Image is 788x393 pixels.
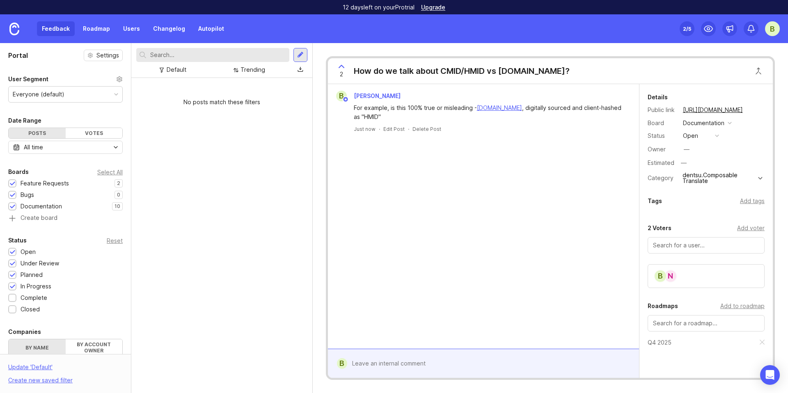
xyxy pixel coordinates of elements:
button: B [765,21,780,36]
div: Add tags [740,196,765,206]
div: Delete Post [412,126,441,133]
svg: toggle icon [109,144,122,151]
div: Default [167,65,186,74]
div: Edit Post [383,126,405,133]
div: — [684,145,689,154]
div: Complete [21,293,47,302]
div: Closed [21,305,40,314]
div: Companies [8,327,41,337]
div: Reset [107,238,123,243]
div: Feature Requests [21,179,69,188]
div: Posts [9,128,66,138]
span: [PERSON_NAME] [354,92,401,99]
h1: Portal [8,50,28,60]
div: Add to roadmap [720,302,765,311]
div: User Segment [8,74,48,84]
div: Open Intercom Messenger [760,365,780,385]
a: Q4 2025 [648,338,671,347]
p: 0 [117,192,120,198]
label: By account owner [66,339,123,356]
a: Changelog [148,21,190,36]
div: Date Range [8,116,41,126]
div: Trending [241,65,265,74]
div: Public link [648,105,676,114]
a: Upgrade [421,5,445,10]
a: B[PERSON_NAME] [331,91,407,101]
input: Search... [150,50,286,59]
div: dentsu.Composable Translate [683,172,756,184]
p: 12 days left on your Pro trial [343,3,415,11]
div: Bugs [21,190,34,199]
div: For example, is this 100% true or misleading - , digitally sourced and client-hashed as "HMID" [354,103,623,121]
a: [DOMAIN_NAME] [477,104,522,111]
div: open [683,131,698,140]
a: [URL][DOMAIN_NAME] [680,105,745,115]
div: Status [648,131,676,140]
a: Autopilot [193,21,229,36]
div: · [379,126,380,133]
a: Just now [354,126,376,133]
div: Add voter [737,224,765,233]
img: member badge [342,96,348,103]
div: Status [8,235,27,245]
div: Select All [97,170,123,174]
div: Boards [8,167,29,177]
p: 10 [115,203,120,210]
input: Search for a user... [653,241,759,250]
div: Planned [21,270,43,279]
div: Update ' Default ' [8,363,53,376]
img: Canny Home [9,23,19,35]
button: Settings [84,50,123,61]
div: B [336,91,347,101]
button: Close button [750,63,767,79]
div: Estimated [648,160,674,166]
div: No posts match these filters [131,91,312,113]
div: Category [648,174,676,183]
div: 2 Voters [648,223,671,233]
div: Owner [648,145,676,154]
div: — [678,158,689,168]
div: How do we talk about CMID/HMID vs [DOMAIN_NAME]? [354,65,570,77]
div: Details [648,92,668,102]
label: By name [9,339,66,356]
div: Votes [66,128,123,138]
a: Users [118,21,145,36]
div: Tags [648,196,662,206]
div: N [664,270,677,283]
div: Documentation [683,119,724,128]
div: Everyone (default) [13,90,64,99]
div: Create new saved filter [8,376,73,385]
div: Under Review [21,259,59,268]
div: Board [648,119,676,128]
span: Settings [96,51,119,59]
div: In Progress [21,282,51,291]
div: 2 /5 [683,23,691,34]
a: Roadmap [78,21,115,36]
div: · [408,126,409,133]
input: Search for a roadmap... [653,319,759,328]
div: All time [24,143,43,152]
div: B [654,270,667,283]
span: 2 [340,70,343,79]
div: B [337,358,347,369]
p: 2 [117,180,120,187]
div: Open [21,247,36,256]
div: Documentation [21,202,62,211]
div: Roadmaps [648,301,678,311]
a: Create board [8,215,123,222]
button: 2/5 [680,21,694,36]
